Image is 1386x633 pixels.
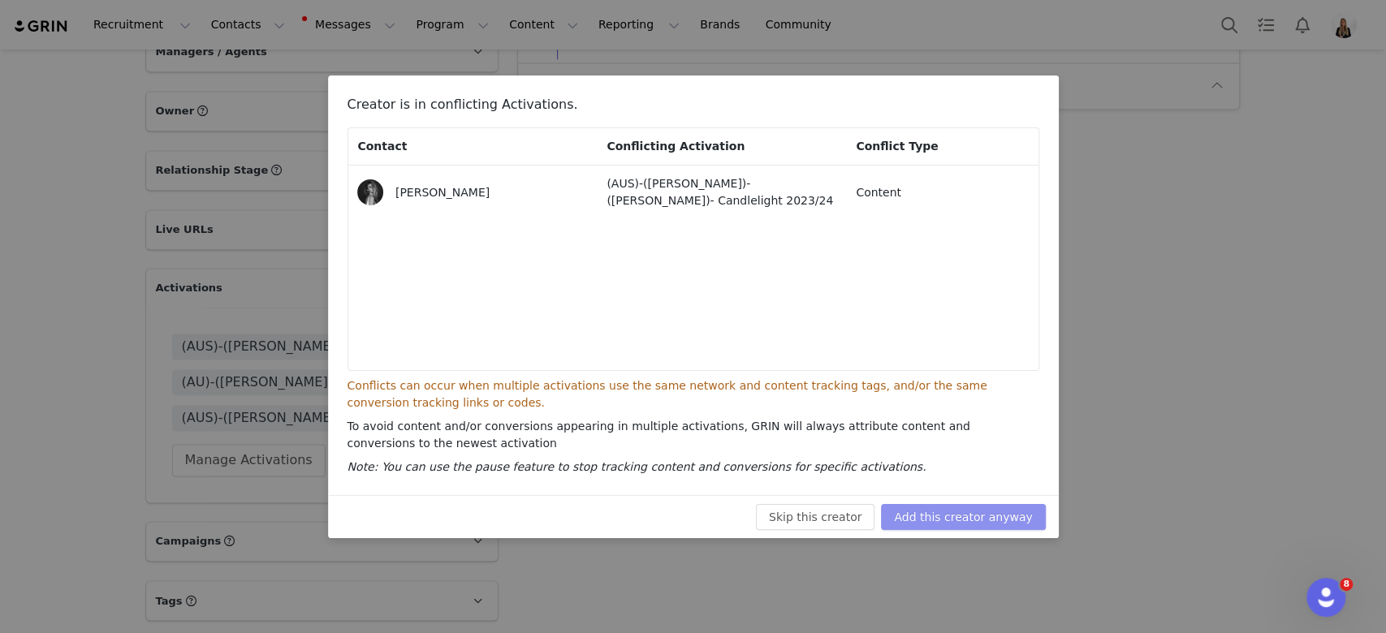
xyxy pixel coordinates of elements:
[756,504,874,530] button: Skip this creator
[1340,578,1353,591] span: 8
[348,95,1039,121] h3: Creator is in conflicting Activations.
[1306,578,1345,617] iframe: Intercom live chat
[856,184,1025,201] p: Content
[856,140,938,153] span: Conflict Type
[348,459,1039,476] p: Note: You can use the pause feature to stop tracking content and conversions for specific activat...
[13,13,667,31] body: Rich Text Area. Press ALT-0 for help.
[357,140,407,153] span: Contact
[607,140,745,153] span: Conflicting Activation
[348,418,1039,452] p: To avoid content and/or conversions appearing in multiple activations, GRIN will always attribute...
[607,175,833,209] p: (AUS)-([PERSON_NAME])-([PERSON_NAME])- Candlelight 2023/24
[395,186,490,199] span: [PERSON_NAME]
[357,179,383,205] img: c528ef9c-3cff-4ae7-b774-936fa2830f75.jpg
[881,504,1045,530] button: Add this creator anyway
[348,377,1039,411] p: Conflicts can occur when multiple activations use the same network and content tracking tags, and...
